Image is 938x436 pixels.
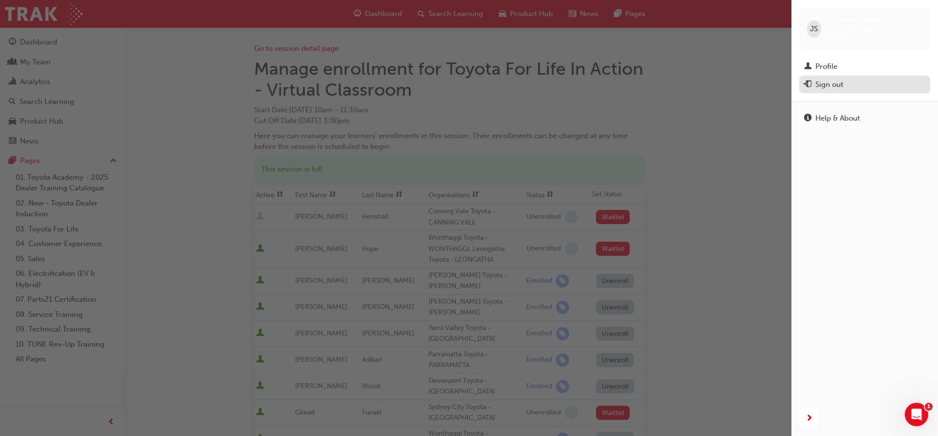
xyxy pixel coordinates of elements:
div: Profile [815,61,837,72]
span: JS [810,23,818,35]
a: Help & About [799,109,930,127]
span: info-icon [804,114,811,123]
span: 492825 [825,34,849,42]
a: Profile [799,58,930,76]
span: man-icon [804,62,811,71]
span: exit-icon [804,81,811,89]
div: Sign out [815,79,843,90]
button: Sign out [799,76,930,94]
div: Help & About [815,113,860,124]
iframe: Intercom live chat [905,403,928,426]
span: 1 [925,403,933,411]
span: [PERSON_NAME] [PERSON_NAME] [825,16,922,33]
span: next-icon [806,413,813,425]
